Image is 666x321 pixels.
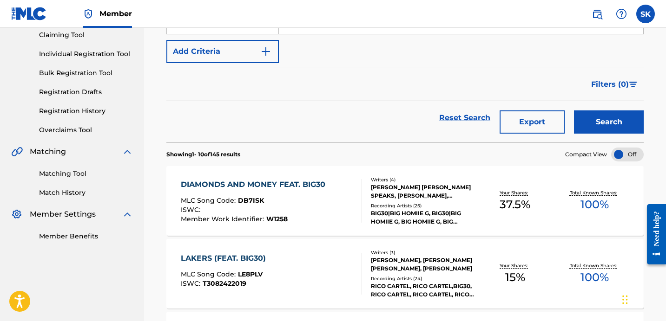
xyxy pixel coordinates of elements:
[11,146,23,157] img: Matching
[39,106,133,116] a: Registration History
[181,215,266,223] span: Member Work Identifier :
[11,209,22,220] img: Member Settings
[580,269,609,286] span: 100 %
[11,7,47,20] img: MLC Logo
[39,125,133,135] a: Overclaims Tool
[636,5,655,23] div: User Menu
[166,166,644,236] a: DIAMONDS AND MONEY FEAT. BIG30MLC Song Code:DB7ISKISWC:Member Work Identifier:W1258Writers (4)[PE...
[371,249,475,256] div: Writers ( 3 )
[166,11,644,142] form: Search Form
[500,189,530,196] p: Your Shares:
[574,110,644,134] button: Search
[616,8,627,19] img: help
[371,275,475,282] div: Recording Artists ( 24 )
[39,68,133,78] a: Bulk Registration Tool
[166,150,240,159] p: Showing 1 - 10 of 145 results
[371,176,475,183] div: Writers ( 4 )
[266,215,288,223] span: W1258
[166,239,644,308] a: LAKERS (FEAT. BIG30)MLC Song Code:LE8PLVISWC:T3082422019Writers (3)[PERSON_NAME], [PERSON_NAME] [...
[39,188,133,198] a: Match History
[500,196,530,213] span: 37.5 %
[181,205,203,214] span: ISWC :
[505,269,525,286] span: 15 %
[238,196,264,205] span: DB7ISK
[238,270,263,278] span: LE8PLV
[570,189,620,196] p: Total Known Shares:
[591,79,629,90] span: Filters ( 0 )
[640,197,666,271] iframe: Resource Center
[30,146,66,157] span: Matching
[122,146,133,157] img: expand
[588,5,607,23] a: Public Search
[500,110,565,134] button: Export
[592,8,603,19] img: search
[622,286,628,314] div: Drag
[371,256,475,273] div: [PERSON_NAME], [PERSON_NAME] [PERSON_NAME], [PERSON_NAME]
[30,209,96,220] span: Member Settings
[99,8,132,19] span: Member
[39,87,133,97] a: Registration Drafts
[371,209,475,226] div: BIG30|BIG HOMIIE G, BIG30|BIG HOMIIE G, BIG HOMIIE G, BIG HOMIIE G,BIG30, BIG30|BIG HOMIIE G
[371,282,475,299] div: RICO CARTEL, RICO CARTEL,BIG30, RICO CARTEL, RICO CARTEL, RICO CARTEL
[181,179,330,190] div: DIAMONDS AND MONEY FEAT. BIG30
[565,150,607,159] span: Compact View
[39,231,133,241] a: Member Benefits
[586,73,644,96] button: Filters (0)
[39,169,133,179] a: Matching Tool
[83,8,94,19] img: Top Rightsholder
[629,82,637,87] img: filter
[203,279,246,288] span: T3082422019
[500,262,530,269] p: Your Shares:
[181,270,238,278] span: MLC Song Code :
[39,49,133,59] a: Individual Registration Tool
[181,253,270,264] div: LAKERS (FEAT. BIG30)
[371,183,475,200] div: [PERSON_NAME] [PERSON_NAME] SPEAKS, [PERSON_NAME], [PERSON_NAME]
[371,202,475,209] div: Recording Artists ( 25 )
[181,279,203,288] span: ISWC :
[181,196,238,205] span: MLC Song Code :
[435,108,495,128] a: Reset Search
[580,196,609,213] span: 100 %
[166,40,279,63] button: Add Criteria
[612,5,631,23] div: Help
[122,209,133,220] img: expand
[570,262,620,269] p: Total Known Shares:
[39,30,133,40] a: Claiming Tool
[260,46,271,57] img: 9d2ae6d4665cec9f34b9.svg
[620,276,666,321] iframe: Chat Widget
